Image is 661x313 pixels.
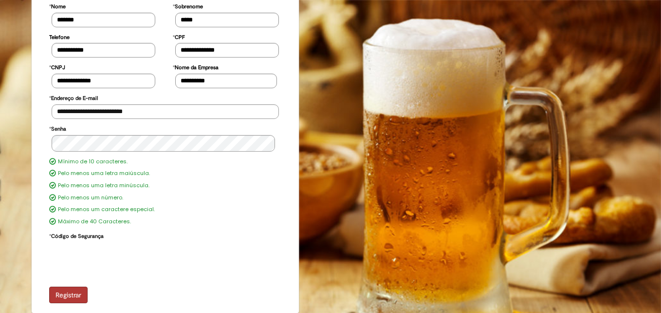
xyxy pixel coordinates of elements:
[49,121,66,135] label: Senha
[52,242,200,280] iframe: reCAPTCHA
[58,206,155,214] label: Pelo menos um caractere especial.
[58,158,128,166] label: Mínimo de 10 caracteres.
[58,194,123,202] label: Pelo menos um número.
[173,59,219,74] label: Nome da Empresa
[58,218,131,226] label: Máximo de 40 Caracteres.
[49,29,70,43] label: Telefone
[49,90,98,104] label: Endereço de E-mail
[49,228,104,242] label: Código de Segurança
[173,29,185,43] label: CPF
[58,170,150,177] label: Pelo menos uma letra maiúscula.
[58,182,149,190] label: Pelo menos uma letra minúscula.
[49,59,65,74] label: CNPJ
[49,287,88,303] button: Registrar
